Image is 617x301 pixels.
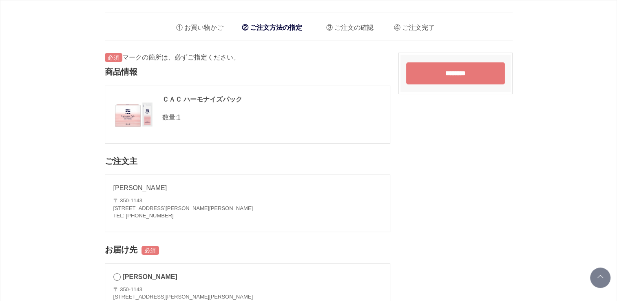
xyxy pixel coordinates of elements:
[113,197,382,219] address: 〒 350-1143 [STREET_ADDRESS][PERSON_NAME][PERSON_NAME] TEL: [PHONE_NUMBER]
[105,53,390,62] p: マークの箇所は、必ずご指定ください。
[388,17,435,34] li: ご注文完了
[238,19,306,36] li: ご注文方法の指定
[123,273,177,280] span: [PERSON_NAME]
[170,17,223,34] li: お買い物かご
[113,94,382,105] div: ＣＡＣ ハーモナイズパック
[113,183,382,193] p: [PERSON_NAME]
[105,152,390,171] h2: ご注文主
[113,94,154,135] img: 060402.jpg
[105,240,390,259] h2: お届け先
[113,113,382,122] p: 数量:
[177,114,181,121] span: 1
[320,17,374,34] li: ご注文の確認
[105,62,390,82] h2: 商品情報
